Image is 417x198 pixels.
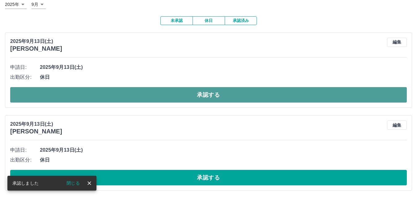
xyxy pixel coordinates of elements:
button: 承認済み [225,16,257,25]
span: 出勤区分: [10,156,40,164]
div: 承認しました [12,178,39,189]
button: close [85,179,94,188]
span: 休日 [40,74,407,81]
span: 2025年9月13日(土) [40,64,407,71]
p: 2025年9月13日(土) [10,38,62,45]
h3: [PERSON_NAME] [10,45,62,52]
button: 承認する [10,87,407,103]
span: 休日 [40,156,407,164]
span: 申請日: [10,146,40,154]
button: 編集 [387,38,407,47]
span: 申請日: [10,64,40,71]
button: 承認する [10,170,407,185]
button: 未承認 [160,16,193,25]
button: 編集 [387,120,407,130]
span: 2025年9月13日(土) [40,146,407,154]
button: 休日 [193,16,225,25]
span: 出勤区分: [10,74,40,81]
p: 2025年9月13日(土) [10,120,62,128]
button: 閉じる [62,179,85,188]
h3: [PERSON_NAME] [10,128,62,135]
